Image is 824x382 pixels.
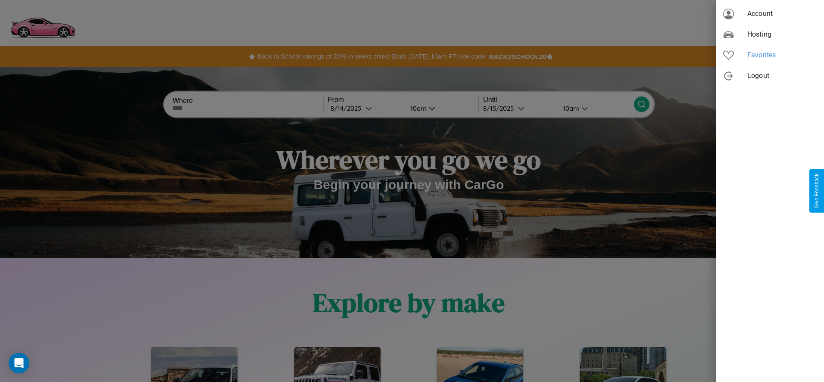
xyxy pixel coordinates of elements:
[716,65,824,86] div: Logout
[747,29,817,40] span: Hosting
[814,174,820,208] div: Give Feedback
[9,353,29,373] div: Open Intercom Messenger
[716,24,824,45] div: Hosting
[716,45,824,65] div: Favorites
[747,71,817,81] span: Logout
[747,50,817,60] span: Favorites
[716,3,824,24] div: Account
[747,9,817,19] span: Account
